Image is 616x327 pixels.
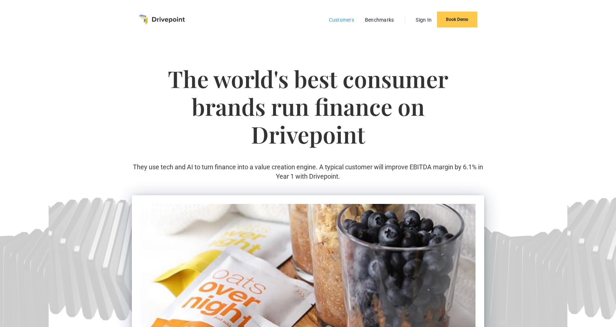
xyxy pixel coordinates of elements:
[132,65,484,162] h1: The world's best consumer brands run finance on Drivepoint
[412,15,435,25] a: Sign In
[361,15,398,25] a: Benchmarks
[139,14,185,25] a: home
[437,12,477,27] a: Book Demo
[325,15,358,25] a: Customers
[132,162,484,180] p: They use tech and AI to turn finance into a value creation engine. A typical customer will improv...
[580,292,616,327] iframe: Chat Widget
